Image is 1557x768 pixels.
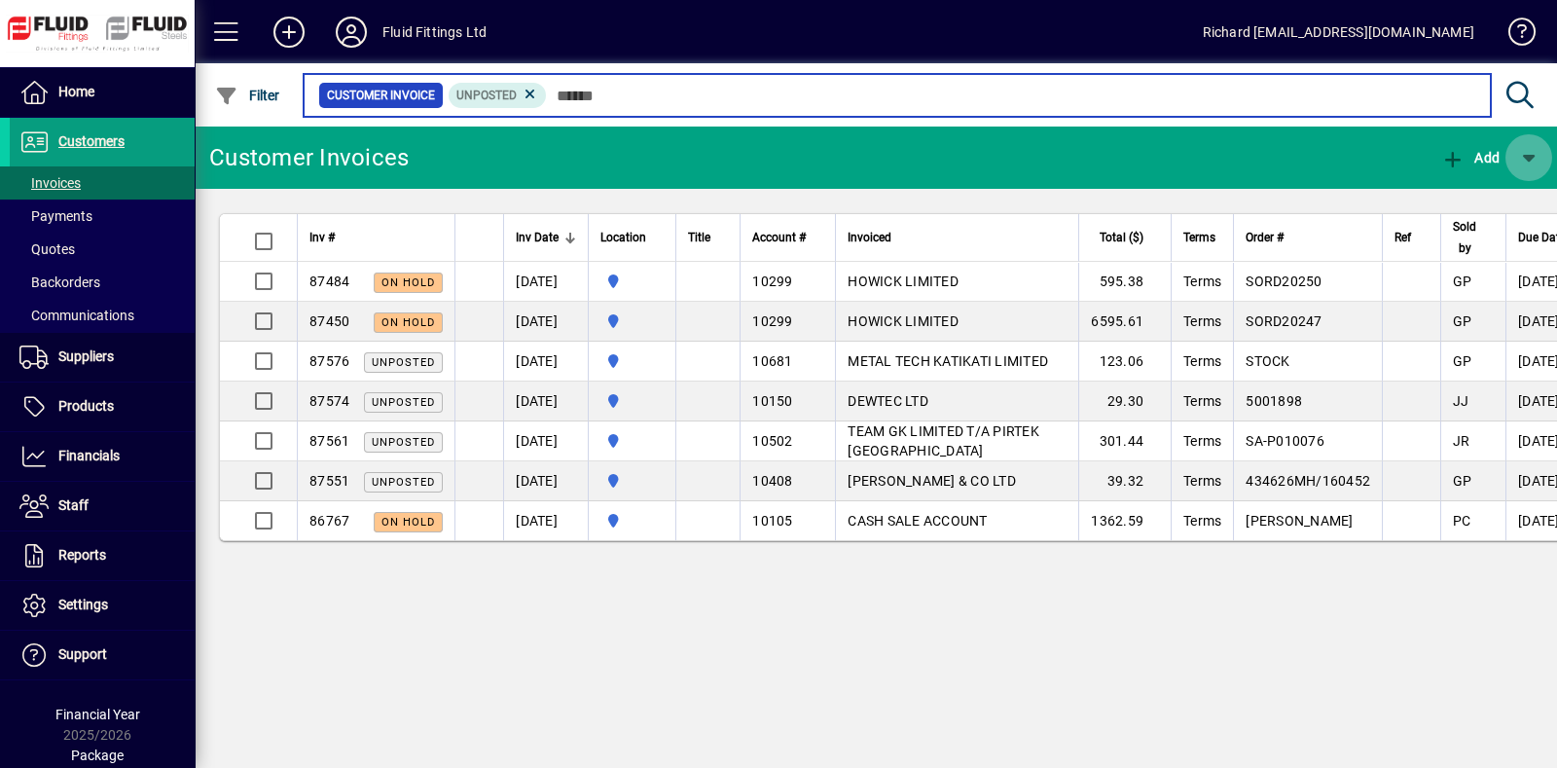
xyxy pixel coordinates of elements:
[752,274,792,289] span: 10299
[10,383,195,431] a: Products
[309,227,443,248] div: Inv #
[1453,393,1469,409] span: JJ
[382,17,487,48] div: Fluid Fittings Ltd
[1078,262,1171,302] td: 595.38
[58,133,125,149] span: Customers
[848,227,891,248] span: Invoiced
[1078,302,1171,342] td: 6595.61
[10,233,195,266] a: Quotes
[1453,313,1472,329] span: GP
[600,350,664,372] span: AUCKLAND
[1453,216,1476,259] span: Sold by
[752,227,823,248] div: Account #
[381,316,435,329] span: On hold
[600,430,664,452] span: AUCKLAND
[1246,227,1284,248] span: Order #
[752,393,792,409] span: 10150
[58,646,107,662] span: Support
[600,271,664,292] span: AUCKLAND
[1100,227,1143,248] span: Total ($)
[449,83,547,108] mat-chip: Customer Invoice Status: Unposted
[1246,473,1370,489] span: 434626MH/160452
[1246,393,1302,409] span: 5001898
[10,333,195,382] a: Suppliers
[372,356,435,369] span: Unposted
[58,448,120,463] span: Financials
[210,78,285,113] button: Filter
[1183,313,1221,329] span: Terms
[1441,150,1500,165] span: Add
[1394,227,1411,248] span: Ref
[309,227,335,248] span: Inv #
[1453,473,1472,489] span: GP
[848,393,928,409] span: DEWTEC LTD
[503,342,588,382] td: [DATE]
[1246,433,1324,449] span: SA-P010076
[848,513,987,529] span: CASH SALE ACCOUNT
[752,227,806,248] span: Account #
[19,274,100,290] span: Backorders
[10,266,195,299] a: Backorders
[1078,382,1171,421] td: 29.30
[600,227,664,248] div: Location
[1183,473,1221,489] span: Terms
[58,597,108,612] span: Settings
[1246,227,1370,248] div: Order #
[752,353,792,369] span: 10681
[19,241,75,257] span: Quotes
[1394,227,1429,248] div: Ref
[10,432,195,481] a: Financials
[10,631,195,679] a: Support
[1246,313,1322,329] span: SORD20247
[10,482,195,530] a: Staff
[600,510,664,531] span: AUCKLAND
[503,262,588,302] td: [DATE]
[600,390,664,412] span: AUCKLAND
[503,461,588,501] td: [DATE]
[600,470,664,492] span: AUCKLAND
[58,398,114,414] span: Products
[1246,513,1353,529] span: [PERSON_NAME]
[848,227,1067,248] div: Invoiced
[1091,227,1161,248] div: Total ($)
[372,476,435,489] span: Unposted
[1078,501,1171,540] td: 1362.59
[1183,513,1221,529] span: Terms
[848,473,1016,489] span: [PERSON_NAME] & CO LTD
[1203,17,1474,48] div: Richard [EMAIL_ADDRESS][DOMAIN_NAME]
[1183,353,1221,369] span: Terms
[372,436,435,449] span: Unposted
[752,313,792,329] span: 10299
[1453,433,1470,449] span: JR
[381,516,435,529] span: On hold
[209,142,409,173] div: Customer Invoices
[1183,433,1221,449] span: Terms
[1246,274,1322,289] span: SORD20250
[516,227,559,248] span: Inv Date
[1453,353,1472,369] span: GP
[309,473,349,489] span: 87551
[1453,216,1494,259] div: Sold by
[55,707,140,722] span: Financial Year
[309,513,349,529] span: 86767
[752,433,792,449] span: 10502
[1183,274,1221,289] span: Terms
[503,421,588,461] td: [DATE]
[309,313,349,329] span: 87450
[600,311,664,332] span: AUCKLAND
[10,68,195,117] a: Home
[1078,461,1171,501] td: 39.32
[10,166,195,200] a: Invoices
[309,274,349,289] span: 87484
[600,227,646,248] span: Location
[456,89,517,102] span: Unposted
[10,299,195,332] a: Communications
[688,227,728,248] div: Title
[1246,353,1289,369] span: STOCK
[372,396,435,409] span: Unposted
[309,393,349,409] span: 87574
[71,748,124,763] span: Package
[516,227,576,248] div: Inv Date
[503,501,588,540] td: [DATE]
[327,86,435,105] span: Customer Invoice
